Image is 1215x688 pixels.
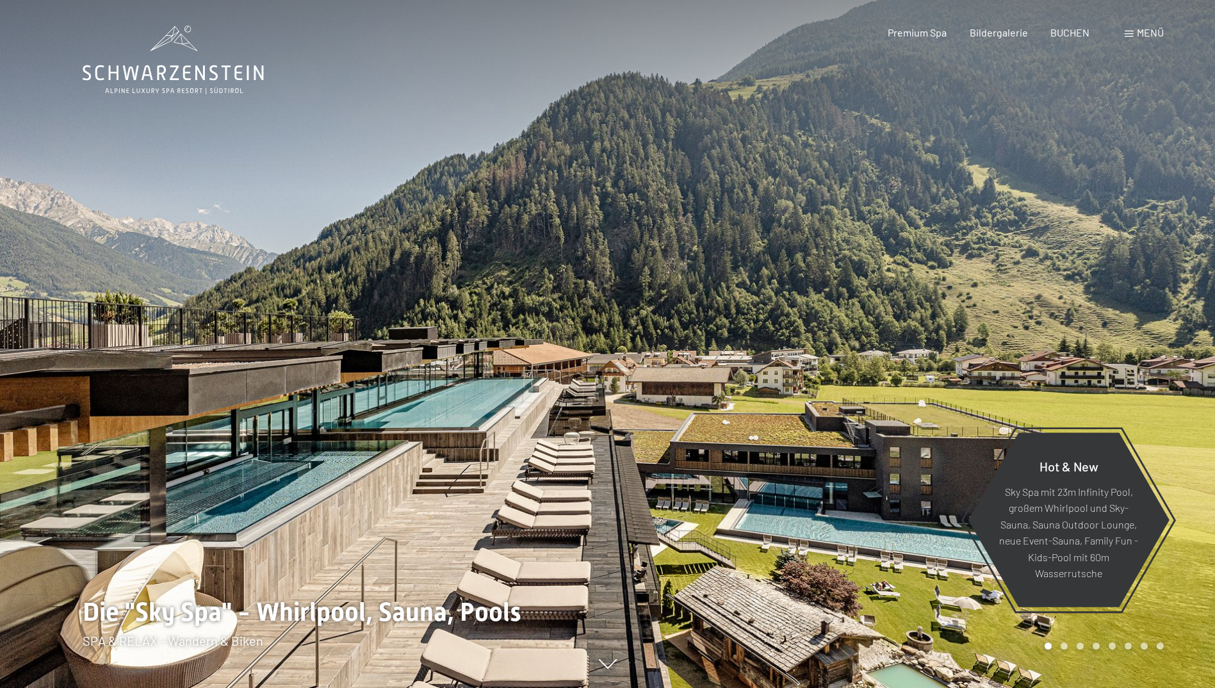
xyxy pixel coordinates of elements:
div: Carousel Page 6 [1125,643,1132,650]
div: Carousel Pagination [1040,643,1164,650]
div: Carousel Page 8 [1157,643,1164,650]
span: Hot & New [1040,458,1098,473]
div: Carousel Page 1 (Current Slide) [1045,643,1052,650]
p: Sky Spa mit 23m Infinity Pool, großem Whirlpool und Sky-Sauna, Sauna Outdoor Lounge, neue Event-S... [999,483,1138,582]
div: Carousel Page 5 [1109,643,1116,650]
div: Carousel Page 4 [1093,643,1100,650]
a: Hot & New Sky Spa mit 23m Infinity Pool, großem Whirlpool und Sky-Sauna, Sauna Outdoor Lounge, ne... [967,432,1170,608]
span: Menü [1137,26,1164,38]
a: BUCHEN [1050,26,1089,38]
a: Premium Spa [888,26,947,38]
div: Carousel Page 7 [1141,643,1148,650]
div: Carousel Page 2 [1061,643,1068,650]
a: Bildergalerie [970,26,1028,38]
div: Carousel Page 3 [1077,643,1084,650]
